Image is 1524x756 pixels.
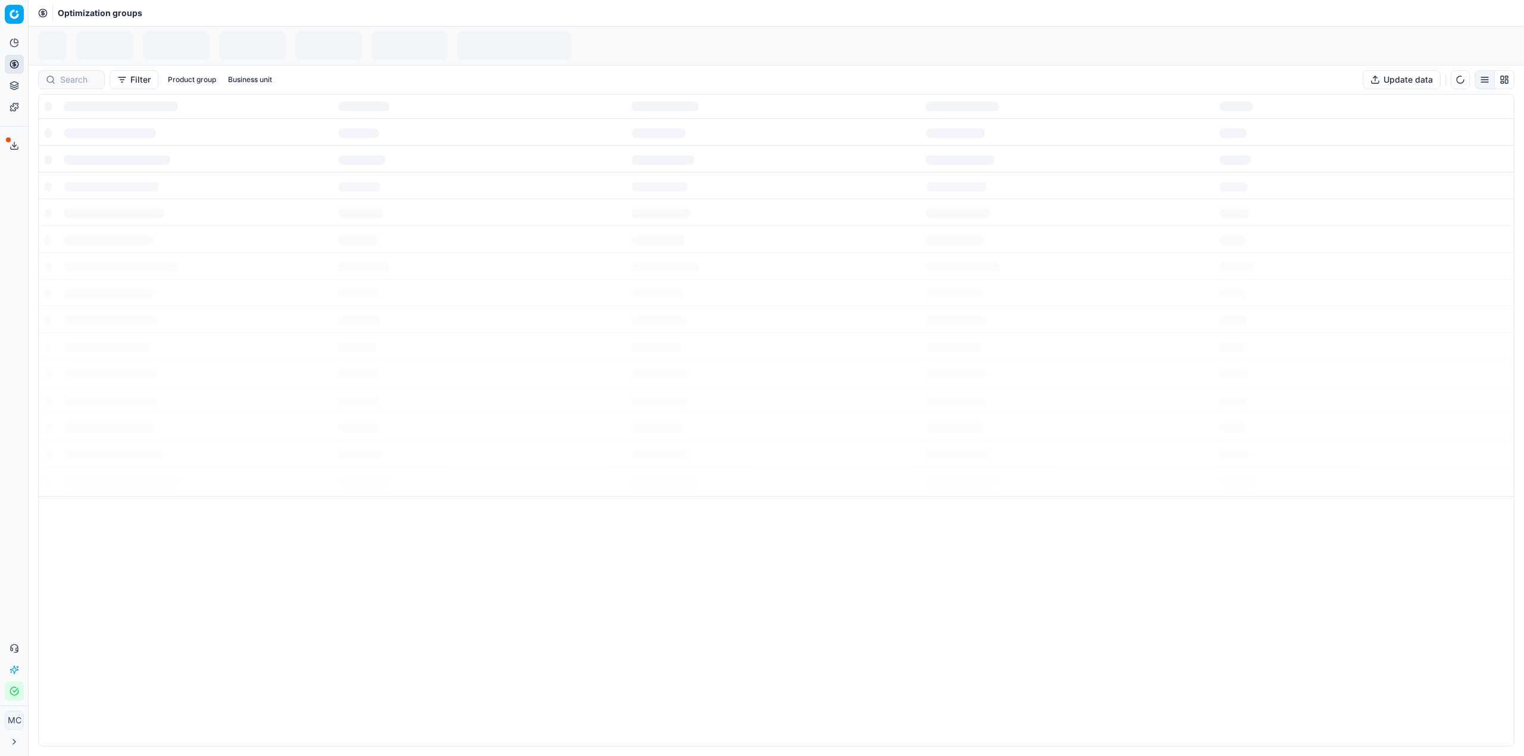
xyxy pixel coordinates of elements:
button: Product group [163,73,221,87]
button: MC [5,711,24,730]
button: Filter [110,70,158,89]
span: Optimization groups [58,7,142,19]
button: Business unit [223,73,277,87]
nav: breadcrumb [58,7,142,19]
button: Update data [1363,70,1441,89]
input: Search [60,74,97,86]
span: MC [5,711,23,729]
